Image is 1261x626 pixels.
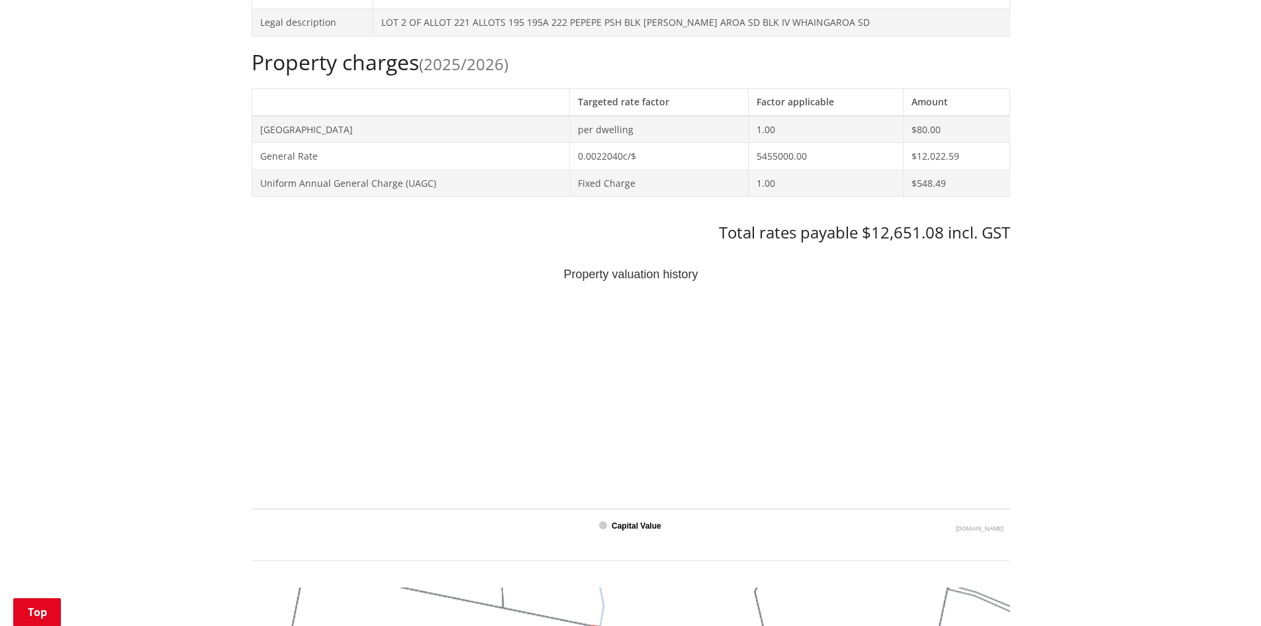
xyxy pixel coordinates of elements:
[904,143,1009,170] td: $12,022.59
[252,170,570,197] td: Uniform Annual General Charge (UAGC)
[252,269,1010,534] svg: Interactive chart
[904,88,1009,115] th: Amount
[419,53,508,75] span: (2025/2026)
[570,116,748,143] td: per dwelling
[570,88,748,115] th: Targeted rate factor
[748,170,904,197] td: 1.00
[904,170,1009,197] td: $548.49
[1200,570,1248,618] iframe: Messenger Launcher
[252,116,570,143] td: [GEOGRAPHIC_DATA]
[373,9,1009,36] td: LOT 2 OF ALLOT 221 ALLOTS 195 195A 222 PEPEPE PSH BLK [PERSON_NAME] AROA SD BLK IV WHAINGAROA SD
[904,116,1009,143] td: $80.00
[13,598,61,626] a: Top
[252,223,1010,242] h3: Total rates payable $12,651.08 incl. GST
[748,116,904,143] td: 1.00
[252,9,373,36] td: Legal description
[252,143,570,170] td: General Rate
[563,268,698,281] text: Property valuation history
[570,143,748,170] td: 0.0022040c/$
[612,521,661,531] text: Capital Value
[252,269,1010,534] div: Property valuation history. Highcharts interactive chart.
[748,88,904,115] th: Factor applicable
[252,50,1010,75] h2: Property charges
[570,170,748,197] td: Fixed Charge
[955,525,1003,532] text: Chart credits: Highcharts.com
[748,143,904,170] td: 5455000.00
